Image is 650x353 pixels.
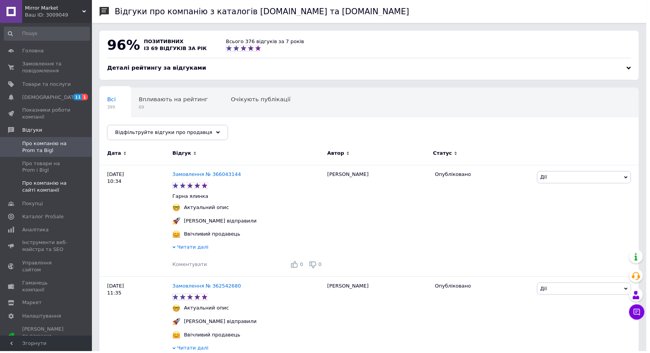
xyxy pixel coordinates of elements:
img: :nerd_face: [173,205,181,212]
span: Відгуки [22,127,42,134]
span: Читати далі [178,246,210,251]
span: Товари та послуги [22,81,71,88]
img: :rocket: [173,218,181,226]
span: [PERSON_NAME] та рахунки [22,328,71,349]
span: Замовлення та повідомлення [22,61,71,75]
img: :nerd_face: [173,306,181,314]
span: Всі [108,97,117,104]
span: Mirror Market [25,5,83,12]
span: Налаштування [22,315,62,321]
span: Дата [108,151,122,157]
a: Замовлення № 362542680 [173,284,242,290]
span: Дії [543,287,550,293]
span: Деталі рейтингу за відгуками [108,65,207,72]
div: Деталі рейтингу за відгуками [108,64,635,72]
div: Актуальний опис [183,306,232,313]
span: Відгук [173,151,192,157]
span: Читати далі [178,347,210,353]
div: Ввічливий продавець [183,232,243,239]
span: Дії [543,175,550,181]
span: Опубліковані без комен... [108,126,186,133]
span: 0 [302,263,305,269]
span: Гаманець компанії [22,281,71,295]
span: із 69 відгуків за рік [145,46,208,52]
span: Очікують публікації [232,97,292,104]
div: [PERSON_NAME] відправили [183,219,260,226]
span: [DEMOGRAPHIC_DATA] [22,94,79,101]
span: 399 [108,105,117,111]
span: 69 [140,105,209,111]
span: Маркет [22,301,42,308]
span: 1 [82,94,88,101]
div: Коментувати [173,263,208,269]
div: [DATE] 10:34 [100,166,173,278]
h1: Відгуки про компанію з каталогів [DOMAIN_NAME] та [DOMAIN_NAME] [115,7,412,16]
div: Читати далі [173,245,325,254]
span: Про компанію на Prom та Bigl [22,141,71,155]
span: Показники роботи компанії [22,107,71,121]
span: Управління сайтом [22,261,71,275]
p: Гарна ялинка [173,194,325,201]
span: 96% [108,37,141,53]
div: Всього 376 відгуків за 7 років [227,38,306,45]
span: позитивних [145,39,185,45]
span: Аналітика [22,228,49,234]
div: Ввічливий продавець [183,333,243,340]
span: Інструменти веб-майстра та SEO [22,241,71,254]
img: :hugging_face: [173,232,181,239]
span: Автор [329,151,346,157]
button: Чат з покупцем [633,306,648,321]
div: Ваш ID: 3009049 [25,12,92,18]
a: Замовлення № 366043144 [173,172,242,178]
span: Покупці [22,201,43,208]
div: Опубліковано [437,172,534,179]
span: Статус [435,151,455,157]
span: Про товари на Prom і Bigl [22,161,71,175]
img: :hugging_face: [173,333,181,341]
div: Опубліковано [437,284,534,291]
input: Пошук [4,27,90,41]
img: :rocket: [173,320,181,327]
span: Коментувати [173,263,208,269]
span: Відфільтруйте відгуки про продавця [116,130,213,136]
span: Про компанію на сайті компанії [22,181,71,195]
span: Головна [22,48,44,55]
span: Каталог ProSale [22,214,64,221]
span: Впливають на рейтинг [140,97,209,104]
span: 0 [320,263,323,269]
div: [PERSON_NAME] відправили [183,320,260,327]
div: Опубліковані без коментаря [100,118,201,147]
div: Актуальний опис [183,205,232,212]
span: 11 [73,94,82,101]
div: [PERSON_NAME] [325,166,433,278]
